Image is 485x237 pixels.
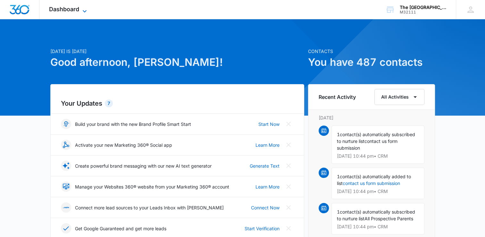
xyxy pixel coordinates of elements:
[337,209,340,215] span: 1
[50,48,304,55] p: [DATE] is [DATE]
[105,100,113,107] div: 7
[400,10,447,14] div: account id
[337,154,419,158] p: [DATE] 10:44 pm • CRM
[75,142,172,148] p: Activate your new Marketing 360® Social app
[337,132,340,137] span: 1
[337,132,415,144] span: contact(s) automatically subscribed to nurture list
[50,55,304,70] h1: Good afternoon, [PERSON_NAME]!
[319,93,356,101] h6: Recent Activity
[308,48,435,55] p: Contacts
[75,162,212,169] p: Create powerful brand messaging with our new AI text generator
[251,204,280,211] a: Connect Now
[250,162,280,169] a: Generate Text
[283,140,294,150] button: Close
[75,183,229,190] p: Manage your Websites 360® website from your Marketing 360® account
[337,189,419,194] p: [DATE] 10:44 pm • CRM
[364,216,413,221] span: All Prospective Parents
[319,114,424,121] p: [DATE]
[374,89,424,105] button: All Activities
[283,161,294,171] button: Close
[283,202,294,213] button: Close
[337,224,419,229] p: [DATE] 10:44 pm • CRM
[400,5,447,10] div: account name
[49,6,79,13] span: Dashboard
[255,142,280,148] a: Learn More
[258,121,280,127] a: Start Now
[283,119,294,129] button: Close
[343,180,400,186] a: contact us form submission
[75,225,166,232] p: Get Google Guaranteed and get more leads
[283,223,294,233] button: Close
[255,183,280,190] a: Learn More
[61,99,294,108] h2: Your Updates
[283,181,294,192] button: Close
[337,138,397,151] span: contact us form submission
[337,209,415,221] span: contact(s) automatically subscribed to nurture list
[245,225,280,232] a: Start Verification
[308,55,435,70] h1: You have 487 contacts
[75,121,191,127] p: Build your brand with the new Brand Profile Smart Start
[337,174,411,186] span: contact(s) automatically added to list
[75,204,224,211] p: Connect more lead sources to your Leads Inbox with [PERSON_NAME]
[337,174,340,179] span: 1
